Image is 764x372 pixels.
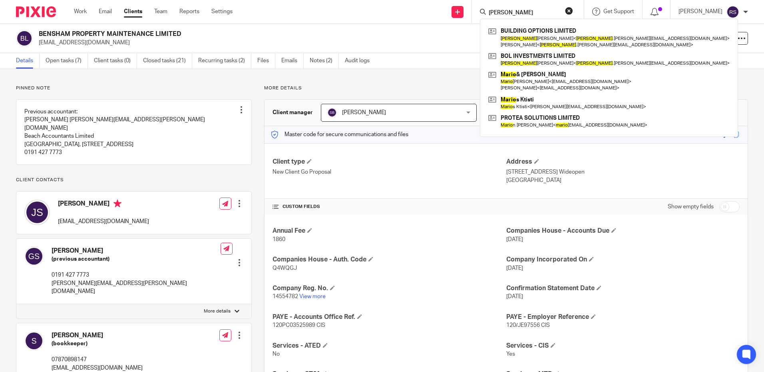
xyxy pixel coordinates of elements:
p: 0191 427 7773 [52,271,221,279]
a: Open tasks (7) [46,53,88,69]
p: New Client Go Proposal [273,168,506,176]
h4: CUSTOM FIELDS [273,204,506,210]
img: svg%3E [24,247,44,266]
h4: Company Incorporated On [506,255,740,264]
span: Yes [506,351,515,357]
p: [STREET_ADDRESS] Wideopen [506,168,740,176]
a: Client tasks (0) [94,53,137,69]
h4: [PERSON_NAME] [52,331,143,340]
img: svg%3E [16,30,33,47]
a: Recurring tasks (2) [198,53,251,69]
h5: (bookkeeper) [52,340,143,348]
img: svg%3E [24,331,44,350]
h4: Services - ATED [273,342,506,350]
h5: (previous accountant) [52,255,221,263]
span: 14554782 [273,294,298,299]
p: [EMAIL_ADDRESS][DOMAIN_NAME] [39,39,639,47]
p: [GEOGRAPHIC_DATA] [506,176,740,184]
span: Get Support [603,9,634,14]
h4: Confirmation Statement Date [506,284,740,293]
span: 1860 [273,237,285,242]
p: Client contacts [16,177,252,183]
h4: [PERSON_NAME] [52,247,221,255]
span: [DATE] [506,237,523,242]
h4: PAYE - Employer Reference [506,313,740,321]
h4: Company Reg. No. [273,284,506,293]
span: [DATE] [506,265,523,271]
h4: Address [506,158,740,166]
p: [EMAIL_ADDRESS][DOMAIN_NAME] [58,218,149,226]
img: svg%3E [327,108,337,117]
a: Closed tasks (21) [143,53,192,69]
a: Notes (2) [310,53,339,69]
p: More details [264,85,748,91]
input: Search [488,10,560,17]
span: 120PC03525989 CIS [273,323,325,328]
h4: [PERSON_NAME] [58,200,149,210]
img: svg%3E [24,200,50,225]
span: [PERSON_NAME] [342,110,386,115]
span: Q4WQGJ [273,265,297,271]
h4: Companies House - Auth. Code [273,255,506,264]
a: Settings [211,8,233,16]
h4: Client type [273,158,506,166]
img: Pixie [16,6,56,17]
h4: Annual Fee [273,227,506,235]
i: Primary [113,200,121,208]
span: [DATE] [506,294,523,299]
span: No [273,351,280,357]
a: Clients [124,8,142,16]
p: 07870898147 [52,356,143,364]
a: Emails [281,53,304,69]
p: More details [204,308,231,315]
a: Reports [179,8,199,16]
img: svg%3E [726,6,739,18]
h3: Client manager [273,109,313,117]
button: Clear [565,7,573,15]
p: Master code for secure communications and files [271,131,408,139]
p: [PERSON_NAME][EMAIL_ADDRESS][PERSON_NAME][DOMAIN_NAME] [52,279,221,296]
p: Pinned note [16,85,252,91]
h4: Companies House - Accounts Due [506,227,740,235]
h4: PAYE - Accounts Office Ref. [273,313,506,321]
a: View more [299,294,326,299]
a: Work [74,8,87,16]
p: [EMAIL_ADDRESS][DOMAIN_NAME] [52,364,143,372]
p: [PERSON_NAME] [678,8,722,16]
label: Show empty fields [668,203,714,211]
a: Email [99,8,112,16]
a: Team [154,8,167,16]
a: Files [257,53,275,69]
span: 120/JE97556 CIS [506,323,550,328]
h4: Services - CIS [506,342,740,350]
h2: BENSHAM PROPERTY MAINTENANCE LIMITED [39,30,519,38]
a: Audit logs [345,53,376,69]
a: Details [16,53,40,69]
